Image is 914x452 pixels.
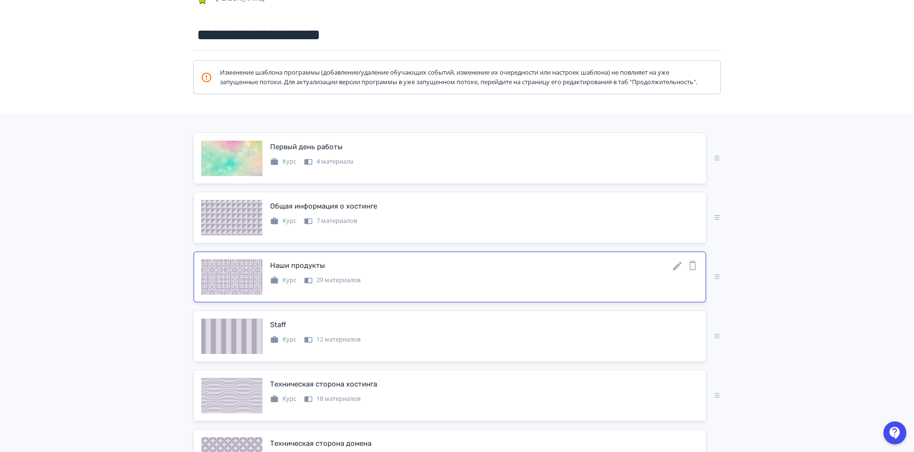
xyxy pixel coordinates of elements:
[270,335,296,344] div: Курс
[270,379,377,390] div: Техническая сторона хостинга
[270,142,343,153] div: Первый день работы
[304,157,353,166] div: 4 материала
[304,276,360,285] div: 29 материалов
[270,320,286,331] div: Staff
[304,335,360,344] div: 12 материалов
[270,157,296,166] div: Курс
[201,68,698,87] div: Изменение шаблона программы (добавление/удаление обучающих событий, изменение их очередности или ...
[270,276,296,285] div: Курс
[304,216,357,226] div: 7 материалов
[270,201,377,212] div: Общая информация о хостинге
[270,260,325,271] div: Наши продукты
[270,394,296,404] div: Курс
[270,438,371,449] div: Техническая сторона домена
[304,394,360,404] div: 18 материалов
[270,216,296,226] div: Курс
